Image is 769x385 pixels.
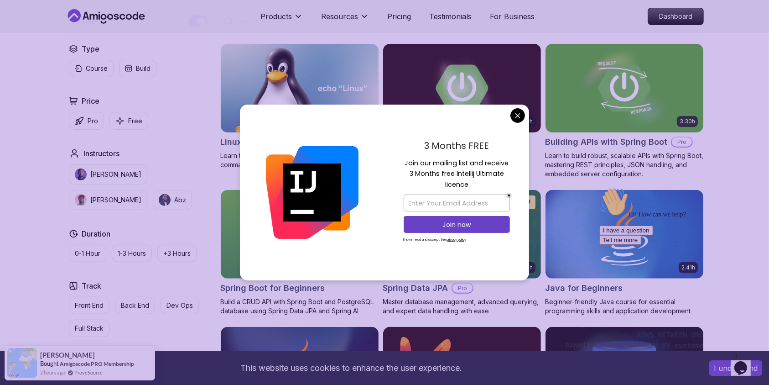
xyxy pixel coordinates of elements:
button: 0-1 Hour [69,245,106,262]
p: Front End [75,301,104,310]
a: For Business [490,11,535,22]
a: Pricing [387,11,411,22]
p: Resources [321,11,358,22]
h2: Spring Boot for Beginners [220,282,325,295]
img: Java for Beginners card [546,190,703,279]
p: Dev Ops [166,301,193,310]
p: Free [128,116,142,126]
button: Back End [115,297,155,314]
h2: Spring Data JPA [383,282,448,295]
p: Build a CRUD API with Spring Boot and PostgreSQL database using Spring Data JPA and Spring AI [220,297,379,316]
button: instructor imgAbz [153,190,192,210]
img: instructor img [75,169,87,180]
iframe: chat widget [596,184,760,344]
p: Beginner-friendly Java course for essential programming skills and application development [545,297,704,316]
a: Linux Fundamentals card6.00hLinux FundamentalsProLearn the fundamentals of Linux and how to use t... [220,43,379,169]
img: Building APIs with Spring Boot card [546,44,703,132]
button: instructor img[PERSON_NAME] [69,190,147,210]
a: ProveSource [74,369,103,376]
p: +3 Hours [163,249,191,258]
p: Pro [672,137,692,147]
p: Learn the fundamentals of Linux and how to use the command line [220,151,379,169]
p: 0-1 Hour [75,249,100,258]
h2: Type [82,43,99,54]
h2: Instructors [83,148,120,159]
h2: Building APIs with Spring Boot [545,136,667,148]
span: Hi! How can we help? [4,27,90,34]
a: Java for Beginners card2.41hJava for BeginnersBeginner-friendly Java course for essential program... [545,190,704,316]
h2: Linux Fundamentals [220,136,301,148]
button: Products [260,11,303,29]
button: Full Stack [69,320,109,337]
p: Products [260,11,292,22]
a: Dashboard [648,8,704,25]
a: Amigoscode PRO Membership [60,360,134,367]
img: Linux Fundamentals card [221,44,379,132]
h2: Track [82,280,101,291]
h2: Price [82,95,99,106]
p: Abz [174,195,186,205]
button: +3 Hours [157,245,197,262]
button: Accept cookies [709,360,762,376]
p: [PERSON_NAME] [90,195,141,205]
button: Pro [69,112,104,130]
p: Pro [88,116,98,126]
button: I have a question [4,42,57,52]
button: Front End [69,297,109,314]
p: 3.30h [680,118,695,125]
img: instructor img [75,194,87,206]
p: [PERSON_NAME] [90,170,141,179]
div: This website uses cookies to enhance the user experience. [7,358,696,378]
p: Build [136,64,151,73]
a: Advanced Spring Boot card5.18hAdvanced Spring BootProDive deep into Spring Boot with our advanced... [383,43,541,179]
img: :wave: [4,4,33,33]
button: instructor img[PERSON_NAME] [69,164,147,185]
button: Free [109,112,148,130]
p: Pro [452,284,473,293]
img: instructor img [159,194,171,206]
p: Full Stack [75,324,104,333]
p: 1-3 Hours [118,249,146,258]
img: provesource social proof notification image [7,348,37,378]
p: Master database management, advanced querying, and expert data handling with ease [383,297,541,316]
span: [PERSON_NAME] [40,351,95,359]
button: Dev Ops [161,297,199,314]
img: Advanced Spring Boot card [383,44,541,132]
div: 👋Hi! How can we help?I have a questionTell me more [4,4,168,61]
button: Tell me more [4,52,46,61]
button: Resources [321,11,369,29]
span: 2 hours ago [40,369,65,376]
a: Building APIs with Spring Boot card3.30hBuilding APIs with Spring BootProLearn to build robust, s... [545,43,704,179]
a: Spring Boot for Beginners card1.67hNEWSpring Boot for BeginnersBuild a CRUD API with Spring Boot ... [220,190,379,316]
p: Course [86,64,108,73]
h2: Java for Beginners [545,282,623,295]
button: Build [119,60,156,77]
iframe: chat widget [731,348,760,376]
span: Bought [40,360,59,367]
img: Spring Boot for Beginners card [221,190,379,279]
p: Back End [121,301,149,310]
p: Learn to build robust, scalable APIs with Spring Boot, mastering REST principles, JSON handling, ... [545,151,704,179]
a: Testimonials [429,11,472,22]
button: Course [69,60,114,77]
button: 1-3 Hours [112,245,152,262]
h2: Duration [82,228,110,239]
